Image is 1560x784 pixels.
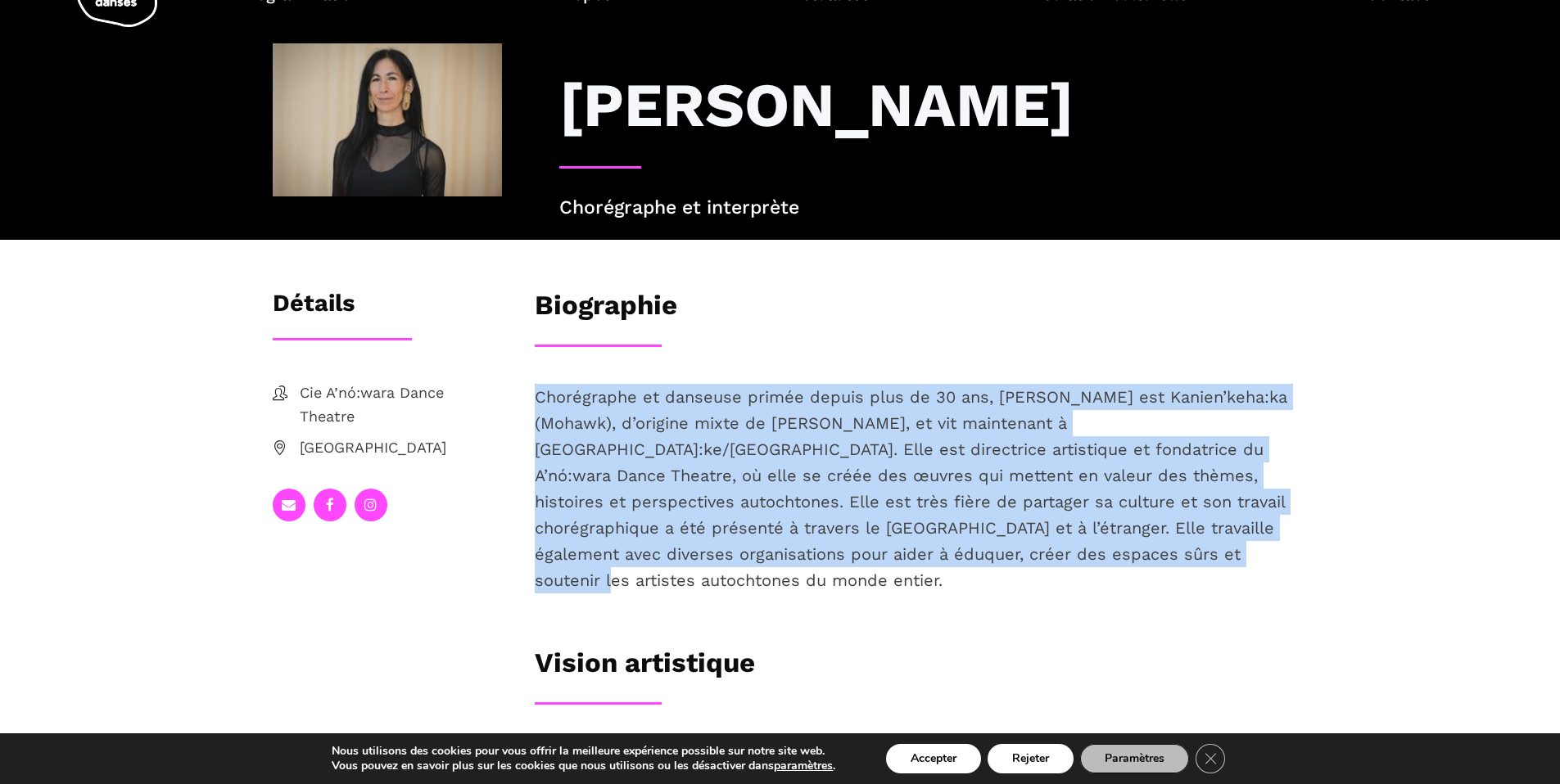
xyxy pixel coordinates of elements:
h3: Vision artistique [535,647,755,687]
p: Nous utilisons des cookies pour vous offrir la meilleure expérience possible sur notre site web. [332,744,835,759]
p: Chorégraphe et interprète [559,193,1288,223]
button: paramètres [774,759,833,773]
h3: [PERSON_NAME] [559,68,1074,142]
a: facebook [314,489,346,521]
span: [GEOGRAPHIC_DATA] [300,436,502,460]
button: Paramètres [1080,744,1189,773]
p: Vous pouvez en savoir plus sur les cookies que nous utilisons ou les désactiver dans . [332,759,835,773]
img: Barbara Kaneratonni Diabo – photo by Sylvie-Ann Paré PDM-2021-28 – Barbara Diabo [273,43,502,196]
span: Cie A’nó:wara Dance Theatre [300,381,502,429]
p: Chorégraphe et danseuse primée depuis plus de 30 ans, [PERSON_NAME] est Kanien’keha:ka (Mohawk), ... [535,384,1288,593]
h3: Détails [273,289,355,330]
button: Accepter [886,744,981,773]
a: email [273,489,305,521]
button: Rejeter [988,744,1074,773]
h3: Biographie [535,289,677,330]
button: Close GDPR Cookie Banner [1196,744,1225,773]
a: instagram [355,489,387,521]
